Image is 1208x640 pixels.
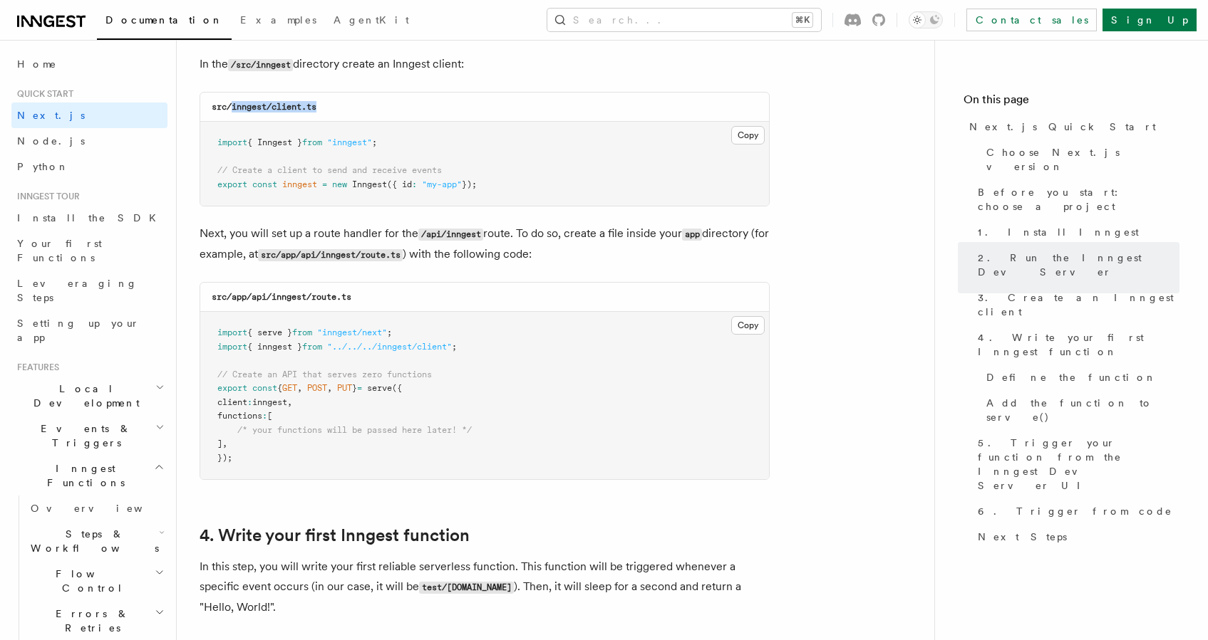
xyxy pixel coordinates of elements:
span: import [217,137,247,147]
span: { inngest } [247,342,302,352]
kbd: ⌘K [793,13,812,27]
span: from [302,342,322,352]
span: }); [217,453,232,463]
span: [ [267,411,272,421]
button: Flow Control [25,561,167,601]
span: = [322,179,327,189]
span: ] [217,439,222,448]
span: Leveraging Steps [17,278,138,303]
span: inngest [282,179,317,189]
a: Sign Up [1103,9,1197,31]
a: Contact sales [966,9,1097,31]
span: Quick start [11,88,73,100]
button: Events & Triggers [11,416,167,456]
code: src/app/api/inngest/route.ts [212,292,351,302]
span: PUT [337,383,352,393]
span: Add the function to serve() [986,396,1179,424]
span: Examples [240,14,316,26]
a: Node.js [11,128,167,154]
span: : [262,411,267,421]
code: test/[DOMAIN_NAME] [419,582,514,594]
span: Features [11,362,59,373]
a: Examples [232,4,325,38]
span: Inngest [352,179,387,189]
a: Install the SDK [11,205,167,231]
span: Steps & Workflows [25,527,159,555]
button: Copy [731,126,765,145]
span: 6. Trigger from code [978,504,1172,518]
span: 3. Create an Inngest client [978,290,1179,319]
span: = [357,383,362,393]
a: Home [11,51,167,77]
a: Next.js [11,103,167,128]
p: In the directory create an Inngest client: [200,54,770,75]
a: Your first Functions [11,231,167,271]
span: Choose Next.js version [986,145,1179,174]
span: const [252,383,277,393]
button: Steps & Workflows [25,521,167,561]
span: Next.js [17,110,85,121]
span: , [287,397,292,407]
span: Your first Functions [17,238,102,263]
button: Inngest Functions [11,456,167,495]
a: Documentation [97,4,232,40]
span: "../../../inngest/client" [327,342,452,352]
a: 2. Run the Inngest Dev Server [972,245,1179,285]
a: Setting up your app [11,310,167,350]
code: /api/inngest [418,229,483,241]
a: Overview [25,495,167,521]
button: Search...⌘K [547,9,821,31]
span: Python [17,161,69,172]
span: "inngest/next" [317,327,387,337]
code: src/inngest/client.ts [212,102,316,112]
a: Define the function [981,364,1179,390]
a: 6. Trigger from code [972,498,1179,524]
span: ; [387,327,392,337]
a: 1. Install Inngest [972,219,1179,245]
code: src/app/api/inngest/route.ts [258,249,403,261]
span: /* your functions will be passed here later! */ [237,425,472,435]
span: ({ id [387,179,412,189]
span: , [297,383,302,393]
span: Before you start: choose a project [978,185,1179,214]
a: 5. Trigger your function from the Inngest Dev Server UI [972,430,1179,498]
span: serve [367,383,392,393]
button: Local Development [11,376,167,416]
span: { [277,383,282,393]
span: : [247,397,252,407]
span: Errors & Retries [25,607,155,635]
span: Home [17,57,57,71]
a: Python [11,154,167,179]
code: /src/inngest [228,59,293,71]
span: Node.js [17,135,85,147]
a: 4. Write your first Inngest function [972,325,1179,364]
a: Next Steps [972,524,1179,550]
span: Install the SDK [17,212,165,224]
span: 1. Install Inngest [978,225,1139,239]
span: GET [282,383,297,393]
span: import [217,342,247,352]
span: Local Development [11,382,155,410]
span: ; [452,342,457,352]
span: , [222,439,227,448]
span: ; [372,137,377,147]
span: client [217,397,247,407]
span: AgentKit [334,14,409,26]
a: Leveraging Steps [11,271,167,310]
p: Next, you will set up a route handler for the route. To do so, create a file inside your director... [200,224,770,265]
span: 5. Trigger your function from the Inngest Dev Server UI [978,436,1179,493]
span: inngest [252,397,287,407]
span: Define the function [986,370,1157,384]
span: , [327,383,332,393]
span: import [217,327,247,337]
a: Before you start: choose a project [972,179,1179,219]
span: : [412,179,417,189]
span: Next.js Quick Start [969,120,1156,134]
a: Choose Next.js version [981,140,1179,179]
code: app [682,229,702,241]
span: Setting up your app [17,318,140,343]
span: new [332,179,347,189]
button: Toggle dark mode [909,11,943,28]
a: 4. Write your first Inngest function [200,525,470,545]
span: }); [462,179,477,189]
